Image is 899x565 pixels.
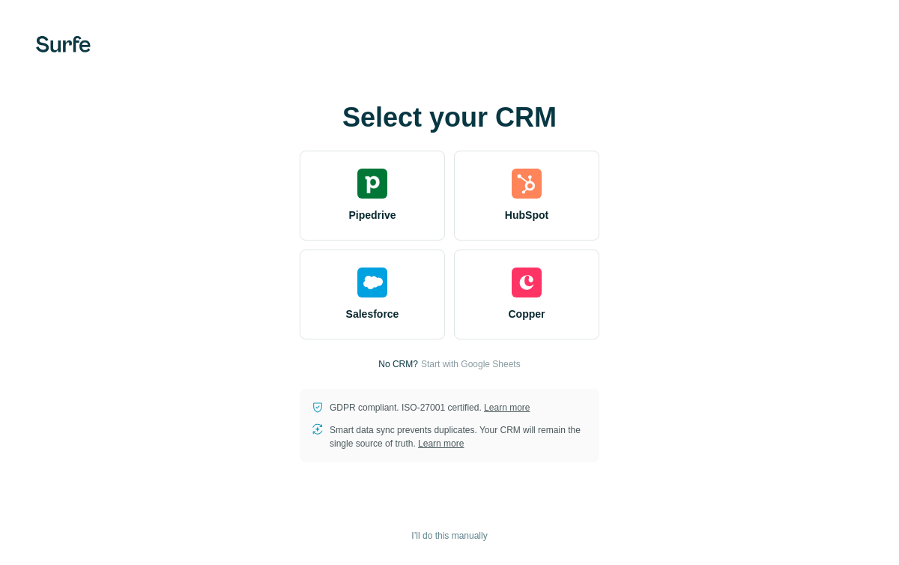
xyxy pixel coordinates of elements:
img: pipedrive's logo [357,169,387,199]
p: No CRM? [378,357,418,371]
h1: Select your CRM [300,103,599,133]
p: GDPR compliant. ISO-27001 certified. [330,401,530,414]
span: Copper [509,306,545,321]
img: salesforce's logo [357,268,387,297]
span: Salesforce [346,306,399,321]
img: Surfe's logo [36,36,91,52]
a: Learn more [484,402,530,413]
a: Learn more [418,438,464,449]
img: hubspot's logo [512,169,542,199]
span: I’ll do this manually [411,529,487,543]
p: Smart data sync prevents duplicates. Your CRM will remain the single source of truth. [330,423,587,450]
img: copper's logo [512,268,542,297]
button: Start with Google Sheets [421,357,521,371]
button: I’ll do this manually [401,525,497,547]
span: HubSpot [505,208,548,223]
span: Pipedrive [348,208,396,223]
